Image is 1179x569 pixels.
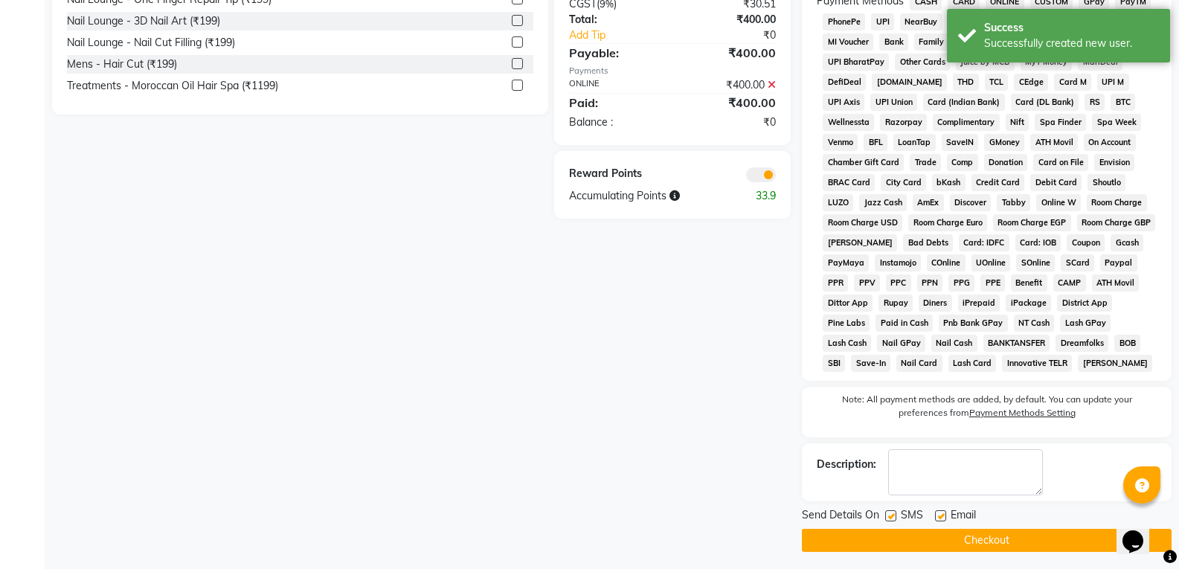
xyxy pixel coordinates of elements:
span: Save-In [851,355,890,372]
span: ATH Movil [1092,274,1140,292]
span: Wellnessta [823,114,874,131]
span: Lash GPay [1060,315,1111,332]
label: Payment Methods Setting [969,406,1076,419]
span: Instamojo [875,254,921,271]
span: Bad Debts [903,234,953,251]
span: Comp [947,154,978,171]
div: ₹400.00 [672,12,787,28]
span: Dreamfolks [1056,335,1108,352]
label: Note: All payment methods are added, by default. You can update your preferences from [817,393,1157,425]
span: UPI BharatPay [823,54,889,71]
div: Treatments - Moroccan Oil Hair Spa (₹1199) [67,78,278,94]
span: Venmo [823,134,858,151]
span: THD [953,74,979,91]
span: PPG [948,274,974,292]
div: Paid: [558,94,672,112]
span: BFL [864,134,887,151]
span: MI Voucher [823,33,873,51]
span: Diners [919,295,952,312]
div: Accumulating Points [558,188,730,204]
div: ₹0 [692,28,787,43]
div: Total: [558,12,672,28]
iframe: chat widget [1117,509,1164,554]
span: Rupay [878,295,913,312]
span: Complimentary [933,114,1000,131]
span: bKash [932,174,966,191]
div: Mens - Hair Cut (₹199) [67,57,177,72]
span: Send Details On [802,507,879,526]
div: ONLINE [558,77,672,93]
span: NT Cash [1014,315,1055,332]
span: Room Charge EGP [993,214,1071,231]
span: NearBuy [900,13,942,30]
span: UPI [871,13,894,30]
span: Room Charge GBP [1077,214,1156,231]
div: ₹400.00 [672,94,787,112]
span: [PERSON_NAME] [1078,355,1152,372]
div: Success [984,20,1159,36]
span: Bank [879,33,908,51]
a: Add Tip [558,28,692,43]
span: Paypal [1100,254,1137,271]
div: Payable: [558,44,672,62]
span: iPackage [1006,295,1051,312]
span: Coupon [1067,234,1105,251]
span: Other Cards [895,54,950,71]
div: Payments [569,65,776,77]
span: UPI Union [870,94,917,111]
span: Jazz Cash [859,194,907,211]
span: UOnline [971,254,1011,271]
span: CEdge [1014,74,1048,91]
span: Chamber Gift Card [823,154,904,171]
span: Discover [950,194,992,211]
span: Card (DL Bank) [1011,94,1079,111]
span: Nail Cash [931,335,977,352]
span: Nift [1006,114,1029,131]
span: Razorpay [880,114,927,131]
span: SOnline [1016,254,1055,271]
span: PPV [854,274,880,292]
span: City Card [881,174,926,191]
span: Gcash [1111,234,1143,251]
div: 33.9 [730,188,787,204]
span: PhonePe [823,13,865,30]
span: BRAC Card [823,174,875,191]
span: SMS [901,507,923,526]
span: District App [1057,295,1112,312]
div: Description: [817,457,876,472]
span: [PERSON_NAME] [823,234,897,251]
div: Balance : [558,115,672,130]
span: Room Charge [1087,194,1147,211]
span: CAMP [1053,274,1086,292]
span: RS [1085,94,1105,111]
div: Nail Lounge - 3D Nail Art (₹199) [67,13,220,29]
div: ₹400.00 [672,77,787,93]
span: Lash Cash [823,335,871,352]
span: Email [951,507,976,526]
span: ATH Movil [1030,134,1078,151]
span: SBI [823,355,845,372]
span: GMoney [984,134,1024,151]
span: BOB [1114,335,1140,352]
div: ₹400.00 [672,44,787,62]
span: LUZO [823,194,853,211]
span: Card on File [1033,154,1088,171]
span: BTC [1111,94,1135,111]
span: Spa Finder [1035,114,1086,131]
span: Card: IDFC [959,234,1009,251]
span: Benefit [1011,274,1047,292]
span: Card M [1054,74,1091,91]
span: Donation [984,154,1028,171]
span: Credit Card [971,174,1025,191]
div: ₹0 [672,115,787,130]
span: AmEx [913,194,944,211]
button: Checkout [802,529,1172,552]
span: Card (Indian Bank) [923,94,1005,111]
span: iPrepaid [958,295,1000,312]
div: Nail Lounge - Nail Cut Filling (₹199) [67,35,235,51]
span: Lash Card [948,355,997,372]
span: Family [914,33,949,51]
span: Pnb Bank GPay [939,315,1008,332]
span: UPI M [1097,74,1129,91]
span: Envision [1094,154,1134,171]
